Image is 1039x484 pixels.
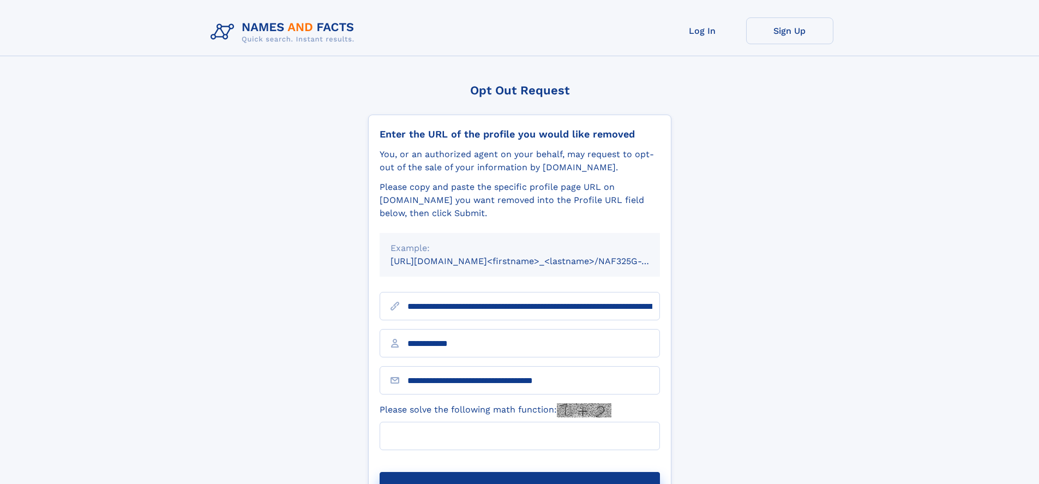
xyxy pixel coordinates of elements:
[380,128,660,140] div: Enter the URL of the profile you would like removed
[206,17,363,47] img: Logo Names and Facts
[659,17,746,44] a: Log In
[380,403,611,417] label: Please solve the following math function:
[391,256,681,266] small: [URL][DOMAIN_NAME]<firstname>_<lastname>/NAF325G-xxxxxxxx
[746,17,833,44] a: Sign Up
[391,242,649,255] div: Example:
[380,181,660,220] div: Please copy and paste the specific profile page URL on [DOMAIN_NAME] you want removed into the Pr...
[368,83,671,97] div: Opt Out Request
[380,148,660,174] div: You, or an authorized agent on your behalf, may request to opt-out of the sale of your informatio...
